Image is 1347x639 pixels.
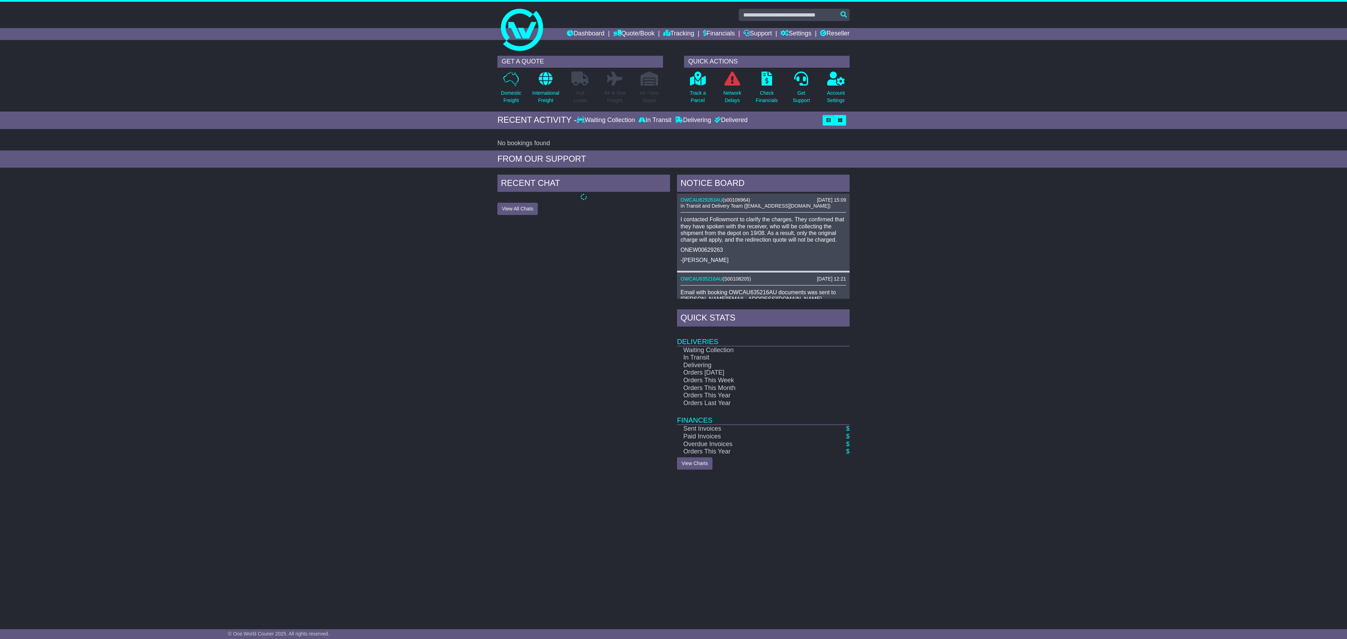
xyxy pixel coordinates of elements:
[846,433,850,440] a: $
[677,328,850,346] td: Deliveries
[817,276,846,282] div: [DATE] 12:21
[532,89,559,104] p: International Freight
[571,89,589,104] p: Full Loads
[780,28,811,40] a: Settings
[681,216,846,243] p: I contacted Followmont to clarify the charges. They confirmed that they have spoken with the rece...
[713,116,748,124] div: Delivered
[684,56,850,68] div: QUICK ACTIONS
[817,197,846,203] div: [DATE] 15:09
[637,116,673,124] div: In Transit
[677,377,825,384] td: Orders This Week
[846,448,850,455] a: $
[792,71,810,108] a: GetSupport
[677,369,825,377] td: Orders [DATE]
[497,56,663,68] div: GET A QUOTE
[681,197,723,203] a: OWCAU629263AU
[677,354,825,362] td: In Transit
[613,28,655,40] a: Quote/Book
[677,433,825,440] td: Paid Invoices
[681,276,846,282] div: ( )
[677,407,850,425] td: Finances
[724,197,749,203] span: s00106964
[497,115,577,125] div: RECENT ACTIVITY -
[677,448,825,456] td: Orders This Year
[677,399,825,407] td: Orders Last Year
[532,71,559,108] a: InternationalFreight
[846,440,850,448] a: $
[677,425,825,433] td: Sent Invoices
[640,89,659,104] p: Air / Sea Depot
[846,425,850,432] a: $
[756,89,778,104] p: Check Financials
[827,89,845,104] p: Account Settings
[663,28,694,40] a: Tracking
[677,309,850,328] div: Quick Stats
[681,247,846,253] p: ONEW00629263
[820,28,850,40] a: Reseller
[681,203,831,209] span: In Transit and Delivery Team ([EMAIL_ADDRESS][DOMAIN_NAME])
[703,28,735,40] a: Financials
[673,116,713,124] div: Delivering
[690,89,706,104] p: Track a Parcel
[501,89,521,104] p: Domestic Freight
[681,197,846,203] div: ( )
[567,28,604,40] a: Dashboard
[756,71,778,108] a: CheckFinancials
[604,89,625,104] p: Air & Sea Freight
[677,384,825,392] td: Orders This Month
[681,257,846,263] p: -[PERSON_NAME]
[677,457,712,470] a: View Charts
[497,175,670,194] div: RECENT CHAT
[793,89,810,104] p: Get Support
[723,89,741,104] p: Network Delays
[677,175,850,194] div: NOTICE BOARD
[677,440,825,448] td: Overdue Invoices
[677,362,825,369] td: Delivering
[677,346,825,354] td: Waiting Collection
[228,631,329,637] span: © One World Courier 2025. All rights reserved.
[743,28,772,40] a: Support
[689,71,706,108] a: Track aParcel
[497,140,850,147] div: No bookings found
[681,289,846,302] p: Email with booking OWCAU635216AU documents was sent to [PERSON_NAME][EMAIL_ADDRESS][DOMAIN_NAME].
[501,71,522,108] a: DomesticFreight
[681,276,723,282] a: OWCAU635216AU
[723,71,742,108] a: NetworkDelays
[677,392,825,399] td: Orders This Year
[724,276,750,282] span: S00108205
[577,116,637,124] div: Waiting Collection
[497,154,850,164] div: FROM OUR SUPPORT
[497,203,538,215] button: View All Chats
[827,71,845,108] a: AccountSettings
